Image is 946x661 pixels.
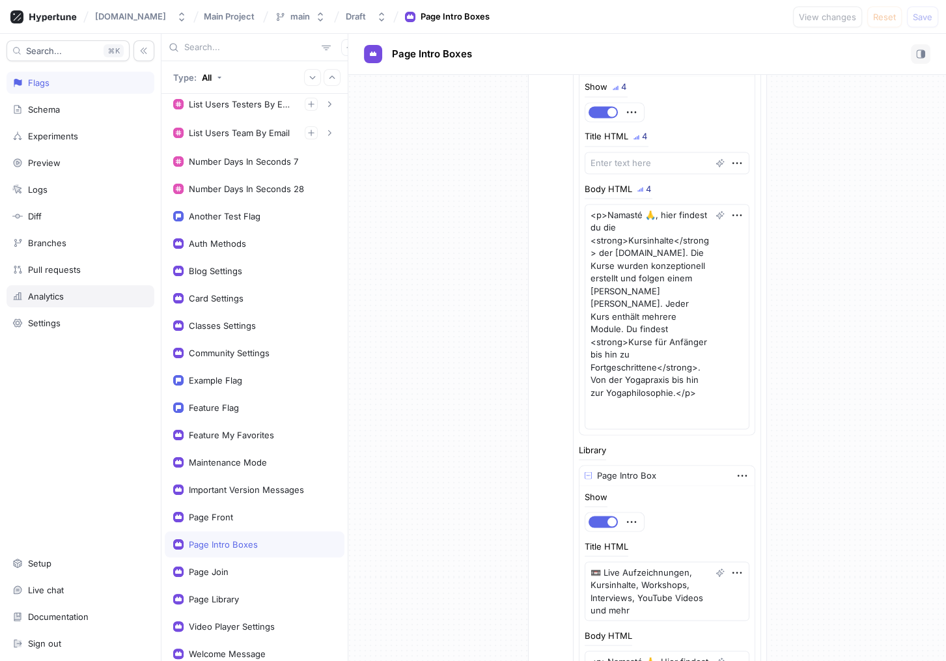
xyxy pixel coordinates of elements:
div: 4 [621,83,626,91]
div: Video Player Settings [189,621,275,632]
button: Save [907,7,938,27]
button: Expand all [304,69,321,86]
button: main [270,6,331,27]
div: Classes Settings [189,320,256,331]
p: Type: [173,72,197,83]
div: Page Intro Box [597,469,656,482]
div: Card Settings [189,293,243,303]
div: main [290,11,310,22]
div: List Users Testers By Email [189,99,294,109]
span: Main Project [204,12,255,21]
button: View changes [793,7,862,27]
div: Documentation [28,612,89,622]
div: Preview [28,158,61,168]
button: [DOMAIN_NAME] [90,6,192,27]
div: Number Days In Seconds 28 [189,184,304,194]
div: Page Library [189,594,239,604]
div: List Users Team By Email [189,128,290,138]
div: Experiments [28,131,78,141]
div: Page Front [189,512,233,522]
div: Title HTML [585,132,628,141]
input: Search... [184,41,316,54]
div: Diff [28,211,42,221]
div: K [104,44,124,57]
div: Important Version Messages [189,485,304,495]
div: Title HTML [585,542,628,550]
a: Documentation [7,606,154,628]
div: Auth Methods [189,238,246,249]
div: Community Settings [189,348,270,358]
button: Draft [341,6,392,27]
div: Page Intro Boxes [421,10,490,23]
div: Maintenance Mode [189,457,267,468]
div: Draft [346,11,366,22]
div: Flags [28,77,49,88]
div: Analytics [28,291,64,302]
button: Search...K [7,40,130,61]
div: Another Test Flag [189,211,260,221]
div: [DOMAIN_NAME] [95,11,166,22]
div: Settings [28,318,61,328]
button: Type: All [169,66,227,89]
div: Page Intro Boxes [189,539,258,550]
div: Body HTML [585,631,632,640]
textarea: 📼 Live Aufzeichnungen, Kursinhalte, Workshops, Interviews, YouTube Videos und mehr [585,561,749,621]
div: Example Flag [189,375,242,386]
button: Reset [867,7,902,27]
div: Page Join [189,567,229,577]
div: Show [585,492,607,501]
button: Collapse all [324,69,341,86]
div: Number Days In Seconds 7 [189,156,298,167]
span: Page Intro Boxes [392,49,472,59]
div: Schema [28,104,60,115]
div: Blog Settings [189,266,242,276]
div: Show [585,83,607,91]
textarea: <p>Namasté 🙏, hier findest du die <strong>Kursinhalte</strong> der [DOMAIN_NAME]. Die Kurse wurde... [585,204,749,429]
div: Logs [28,184,48,195]
div: All [202,72,212,83]
div: Branches [28,238,66,248]
div: Welcome Message [189,649,266,659]
div: Live chat [28,585,64,595]
div: Body HTML [585,184,632,193]
span: View changes [799,13,856,21]
div: 4 [642,132,647,141]
span: Save [913,13,932,21]
span: Reset [873,13,896,21]
div: 4 [646,184,651,193]
span: Search... [26,47,62,55]
div: Setup [28,558,51,569]
div: Feature My Favorites [189,430,274,440]
div: Pull requests [28,264,81,275]
div: Feature Flag [189,402,239,413]
div: Sign out [28,638,61,649]
div: Library [579,445,606,454]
